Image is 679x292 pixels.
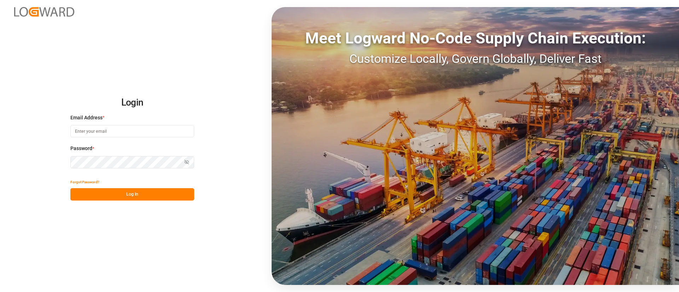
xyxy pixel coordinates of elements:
[70,125,194,137] input: Enter your email
[70,176,99,188] button: Forgot Password?
[14,7,74,17] img: Logward_new_orange.png
[70,145,92,152] span: Password
[70,188,194,201] button: Log In
[272,50,679,68] div: Customize Locally, Govern Globally, Deliver Fast
[70,91,194,114] h2: Login
[70,114,103,121] span: Email Address
[272,26,679,50] div: Meet Logward No-Code Supply Chain Execution:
